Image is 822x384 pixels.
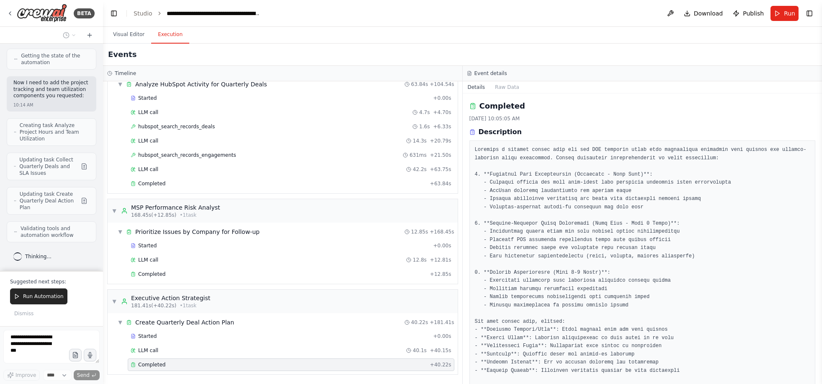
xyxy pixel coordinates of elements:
[680,6,727,21] button: Download
[138,95,157,101] span: Started
[138,361,165,368] span: Completed
[410,152,427,158] span: 631ms
[770,6,799,21] button: Run
[118,228,123,235] span: ▼
[23,293,64,300] span: Run Automation
[118,319,123,326] span: ▼
[15,372,36,379] span: Improve
[413,138,427,144] span: 14.3s
[430,271,451,278] span: + 12.85s
[77,372,90,379] span: Send
[743,9,764,18] span: Publish
[463,81,490,93] button: Details
[118,81,123,88] span: ▼
[134,10,152,17] a: Studio
[74,370,100,380] button: Send
[138,166,158,173] span: LLM call
[115,70,136,77] h3: Timeline
[131,203,220,212] div: MSP Performance Risk Analyst
[784,9,795,18] span: Run
[430,228,454,235] span: + 168.45s
[135,228,260,236] div: Prioritize Issues by Company for Follow-up
[411,81,428,88] span: 63.84s
[20,122,89,142] span: Creating task Analyze Project Hours and Team Utilization
[411,319,428,326] span: 40.22s
[180,302,196,309] span: • 1 task
[138,123,215,130] span: hubspot_search_records_deals
[479,100,525,112] h2: Completed
[21,52,89,66] span: Getting the state of the automation
[411,228,428,235] span: 12.85s
[413,257,427,263] span: 12.8s
[131,212,176,218] span: 168.45s (+12.85s)
[25,253,52,260] span: Thinking...
[14,310,33,317] span: Dismiss
[138,109,158,116] span: LLM call
[138,347,158,354] span: LLM call
[20,191,77,211] span: Updating task Create Quarterly Deal Action Plan
[83,30,96,40] button: Start a new chat
[106,26,151,44] button: Visual Editor
[138,242,157,249] span: Started
[430,152,451,158] span: + 21.50s
[17,4,67,23] img: Logo
[419,123,430,130] span: 1.6s
[490,81,524,93] button: Raw Data
[138,180,165,187] span: Completed
[430,81,454,88] span: + 104.54s
[430,347,451,354] span: + 40.15s
[430,319,454,326] span: + 181.41s
[430,138,451,144] span: + 20.79s
[729,6,767,21] button: Publish
[131,302,176,309] span: 181.41s (+40.22s)
[135,80,267,88] div: Analyze HubSpot Activity for Quarterly Deals
[13,102,33,108] div: 10:14 AM
[430,180,451,187] span: + 63.84s
[138,257,158,263] span: LLM call
[69,349,82,361] button: Upload files
[433,95,451,101] span: + 0.00s
[469,115,816,122] div: [DATE] 10:05:05 AM
[433,123,451,130] span: + 6.33s
[108,8,120,19] button: Hide left sidebar
[479,127,522,137] h3: Description
[430,361,451,368] span: + 40.22s
[180,212,196,218] span: • 1 task
[74,8,95,18] div: BETA
[433,109,451,116] span: + 4.70s
[138,271,165,278] span: Completed
[10,288,67,304] button: Run Automation
[19,156,77,176] span: Updating task Collect Quarterly Deals and SLA Issues
[59,30,80,40] button: Switch to previous chat
[419,109,430,116] span: 4.7s
[413,166,427,173] span: 42.2s
[433,333,451,340] span: + 0.00s
[131,294,210,302] div: Executive Action Strategist
[430,166,451,173] span: + 63.75s
[13,80,90,99] p: Now I need to add the project tracking and team utilization components you requested:
[804,8,815,19] button: Show right sidebar
[135,318,234,327] div: Create Quarterly Deal Action Plan
[138,152,236,158] span: hubspot_search_records_engagements
[433,242,451,249] span: + 0.00s
[10,278,93,285] p: Suggested next steps:
[474,70,507,77] h3: Event details
[112,298,117,305] span: ▼
[430,257,451,263] span: + 12.81s
[21,225,89,239] span: Validating tools and automation workflow
[84,349,96,361] button: Click to speak your automation idea
[108,49,137,60] h2: Events
[138,138,158,144] span: LLM call
[694,9,723,18] span: Download
[134,9,261,18] nav: breadcrumb
[413,347,427,354] span: 40.1s
[3,370,40,381] button: Improve
[138,333,157,340] span: Started
[10,308,38,319] button: Dismiss
[151,26,189,44] button: Execution
[112,208,117,214] span: ▼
